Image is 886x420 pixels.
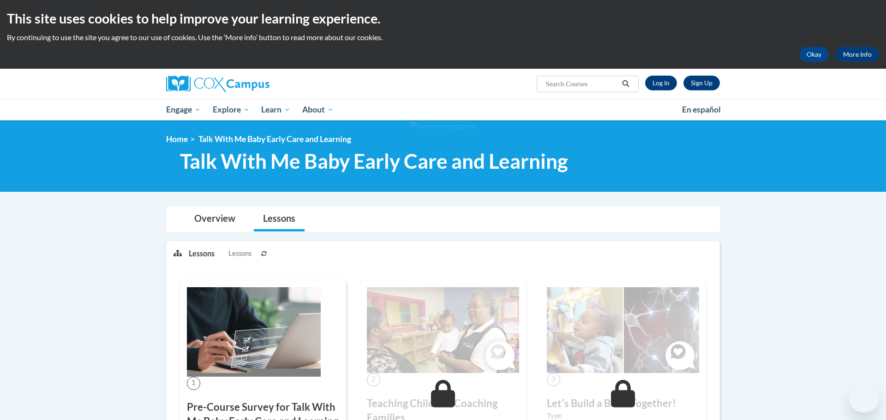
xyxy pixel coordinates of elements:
[187,287,321,377] img: Course Image
[228,248,251,259] span: Lessons
[7,32,879,42] p: By continuing to use the site you agree to our use of cookies. Use the ‘More info’ button to read...
[619,78,633,89] button: Search
[676,100,727,119] a: En español
[254,207,305,231] a: Lessons
[198,134,351,144] span: Talk With Me Baby Early Care and Learning
[166,76,341,92] a: Cox Campus
[166,104,201,115] span: Engage
[166,134,188,144] a: Home
[213,104,250,115] span: Explore
[836,47,879,62] a: More Info
[547,287,699,373] img: Course Image
[160,99,207,120] a: Engage
[682,105,721,114] span: En español
[367,373,380,386] span: 2
[187,377,200,390] span: 1
[152,99,734,120] div: Main menu
[207,99,256,120] a: Explore
[296,99,340,120] a: About
[7,9,879,28] h2: This site uses cookies to help improve your learning experience.
[547,396,699,411] h3: Letʹs Build a Brain Together!
[261,104,290,115] span: Learn
[166,76,269,92] img: Cox Campus
[545,78,619,89] input: Search Courses
[849,383,879,413] iframe: Button to launch messaging window
[189,248,215,259] p: Lessons
[185,207,245,231] a: Overview
[645,76,677,90] a: Log In
[410,121,476,131] img: Section background
[255,99,296,120] a: Learn
[302,104,334,115] span: About
[180,149,568,173] span: Talk With Me Baby Early Care and Learning
[367,287,519,373] img: Course Image
[799,47,829,62] button: Okay
[683,76,720,90] a: Register
[547,373,560,386] span: 3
